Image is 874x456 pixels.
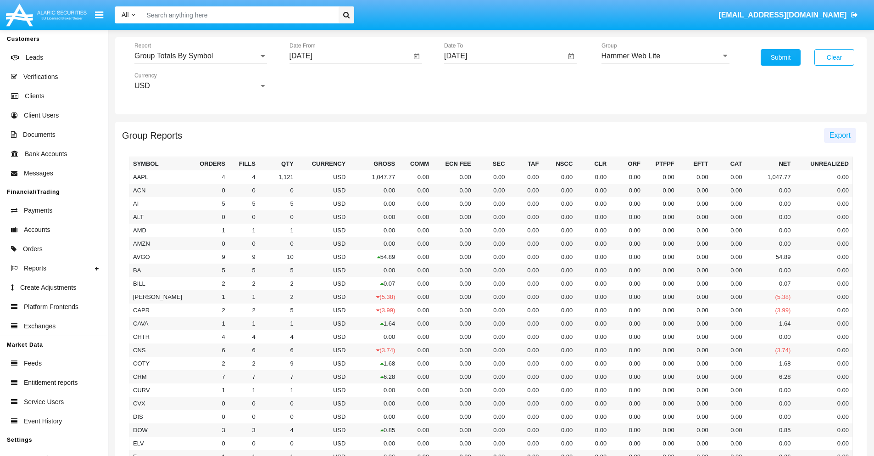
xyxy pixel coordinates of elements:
td: 0.00 [509,264,543,277]
td: 0.00 [576,264,610,277]
span: Verifications [23,72,58,82]
td: 0.00 [509,277,543,290]
td: 1,047.77 [746,170,795,184]
td: 0.00 [794,264,852,277]
span: Bank Accounts [25,149,67,159]
td: 6 [187,343,229,357]
td: 2 [229,277,259,290]
td: 0.00 [712,170,746,184]
span: Orders [23,244,43,254]
td: 0.00 [712,250,746,264]
td: 5 [229,264,259,277]
th: EFTT [678,157,712,171]
th: NSCC [542,157,576,171]
td: 0.00 [712,290,746,304]
td: 1,047.77 [349,170,399,184]
td: 0.00 [433,290,475,304]
td: 0.00 [399,277,433,290]
td: 1 [187,317,229,330]
td: 0.00 [509,290,543,304]
th: TAF [509,157,543,171]
td: 1 [259,224,297,237]
td: 0.00 [576,197,610,210]
td: 0.00 [678,264,712,277]
td: 0.00 [509,330,543,343]
td: 0.00 [644,250,678,264]
td: 0.00 [576,210,610,224]
td: BILL [129,277,188,290]
td: 0 [259,184,297,197]
td: 0.00 [794,304,852,317]
button: Open calendar [411,51,422,62]
td: 1 [259,317,297,330]
td: [PERSON_NAME] [129,290,188,304]
td: 2 [229,304,259,317]
td: 5 [229,197,259,210]
td: 0.00 [399,330,433,343]
td: 0.00 [678,343,712,357]
td: 0.00 [399,224,433,237]
td: 0.00 [576,237,610,250]
td: 0.00 [576,184,610,197]
td: 0.00 [542,290,576,304]
td: 0.00 [475,250,509,264]
span: Clients [25,91,45,101]
td: 0.00 [399,317,433,330]
td: 0.00 [349,197,399,210]
td: CAVA [129,317,188,330]
td: 0.00 [399,170,433,184]
td: 0.00 [678,317,712,330]
td: 1 [229,290,259,304]
td: 0.00 [433,264,475,277]
td: 54.89 [349,250,399,264]
td: 0.07 [746,277,795,290]
td: 0.00 [542,184,576,197]
span: Accounts [24,225,50,235]
td: 0.00 [746,237,795,250]
td: 4 [259,330,297,343]
td: 0.00 [712,330,746,343]
td: 0.00 [433,330,475,343]
span: Reports [24,264,46,273]
td: 0.00 [610,197,644,210]
td: USD [297,237,350,250]
td: 0.00 [542,170,576,184]
td: 0.00 [399,210,433,224]
td: 0.00 [509,343,543,357]
td: 0.00 [399,237,433,250]
td: 4 [229,330,259,343]
td: 0.00 [475,317,509,330]
td: 0.00 [644,264,678,277]
td: 0.00 [433,184,475,197]
td: 0.00 [475,330,509,343]
td: 0.00 [576,330,610,343]
td: 0.00 [576,304,610,317]
th: Comm [399,157,433,171]
a: All [115,10,142,20]
td: 0.00 [712,210,746,224]
td: 0.00 [475,277,509,290]
td: 0.00 [542,343,576,357]
td: USD [297,210,350,224]
td: 0.00 [509,304,543,317]
td: USD [297,277,350,290]
td: 0.00 [433,277,475,290]
td: 0.00 [475,197,509,210]
span: Export [829,131,851,139]
input: Search [142,6,335,23]
td: 0.00 [678,250,712,264]
td: 0 [187,184,229,197]
td: 0.00 [610,237,644,250]
td: 0.00 [610,250,644,264]
td: 0.00 [712,277,746,290]
td: USD [297,197,350,210]
td: 0.00 [349,264,399,277]
td: 0.00 [678,290,712,304]
th: SEC [475,157,509,171]
td: 0.00 [794,250,852,264]
img: Logo image [5,1,88,28]
td: 4 [229,170,259,184]
td: 1 [187,224,229,237]
td: 0.00 [610,170,644,184]
td: 0.00 [644,304,678,317]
